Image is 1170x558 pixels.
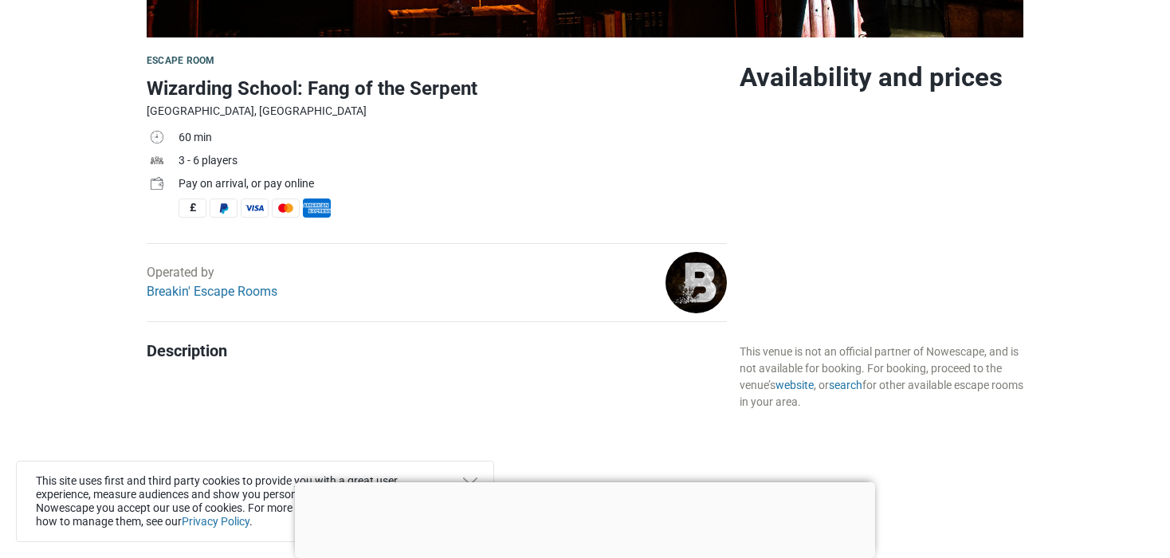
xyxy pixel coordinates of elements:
[147,103,727,120] div: [GEOGRAPHIC_DATA], [GEOGRAPHIC_DATA]
[272,198,300,218] span: MasterCard
[147,55,214,66] span: Escape room
[665,252,727,313] img: efe937780e955742l.png
[179,175,727,192] div: Pay on arrival, or pay online
[16,461,494,542] div: This site uses first and third party cookies to provide you with a great user experience, measure...
[179,151,727,174] td: 3 - 6 players
[179,128,727,151] td: 60 min
[829,379,862,391] a: search
[147,284,277,299] a: Breakin' Escape Rooms
[463,477,477,492] button: Close
[179,198,206,218] span: Cash
[740,61,1023,93] h2: Availability and prices
[740,344,1023,411] div: This venue is not an official partner of Nowescape, and is not available for booking. For booking...
[241,198,269,218] span: Visa
[210,198,238,218] span: PayPal
[775,379,814,391] a: website
[147,74,727,103] h1: Wizarding School: Fang of the Serpent
[182,515,249,528] a: Privacy Policy
[147,341,727,360] h4: Description
[147,263,277,301] div: Operated by
[740,112,1023,336] iframe: Advertisement
[303,198,331,218] span: American Express
[295,482,875,554] iframe: Advertisement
